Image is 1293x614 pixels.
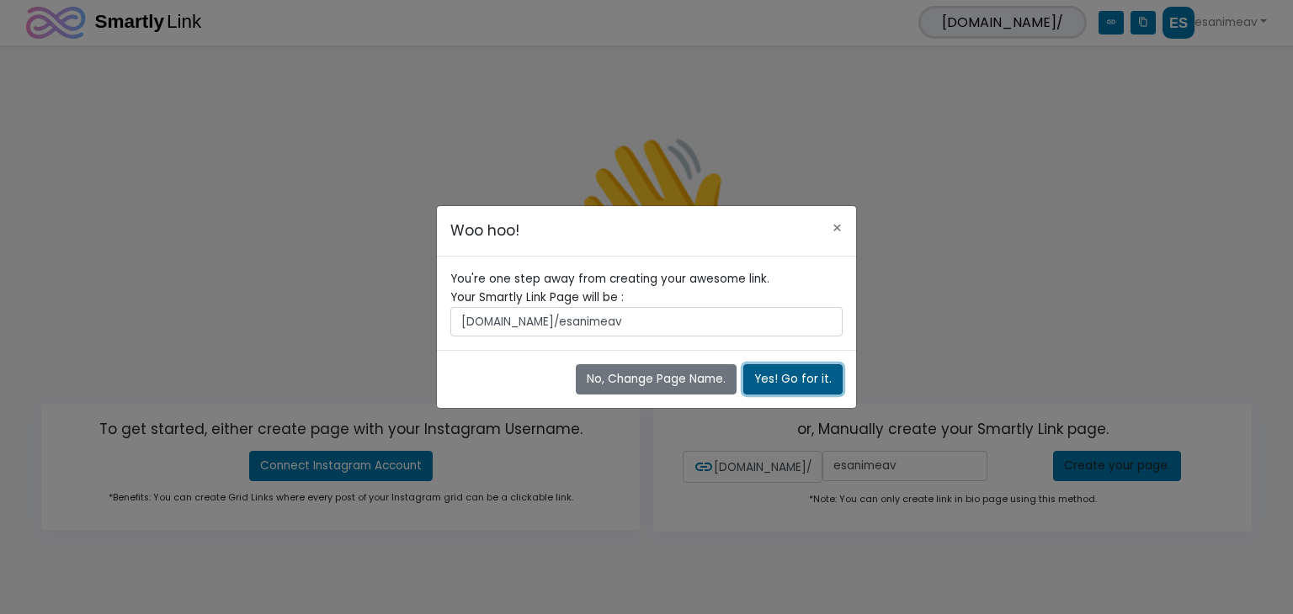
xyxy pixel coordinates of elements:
h5: Woo hoo! [450,220,519,242]
button: Yes! Go for it. [743,364,843,394]
div: You're one step away from creating your awesome link. Your Smartly Link Page will be : [450,270,843,336]
button: × [818,206,856,250]
button: No, Change Page Name. [576,364,737,394]
span: [DOMAIN_NAME]/esanimeav [450,307,843,337]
